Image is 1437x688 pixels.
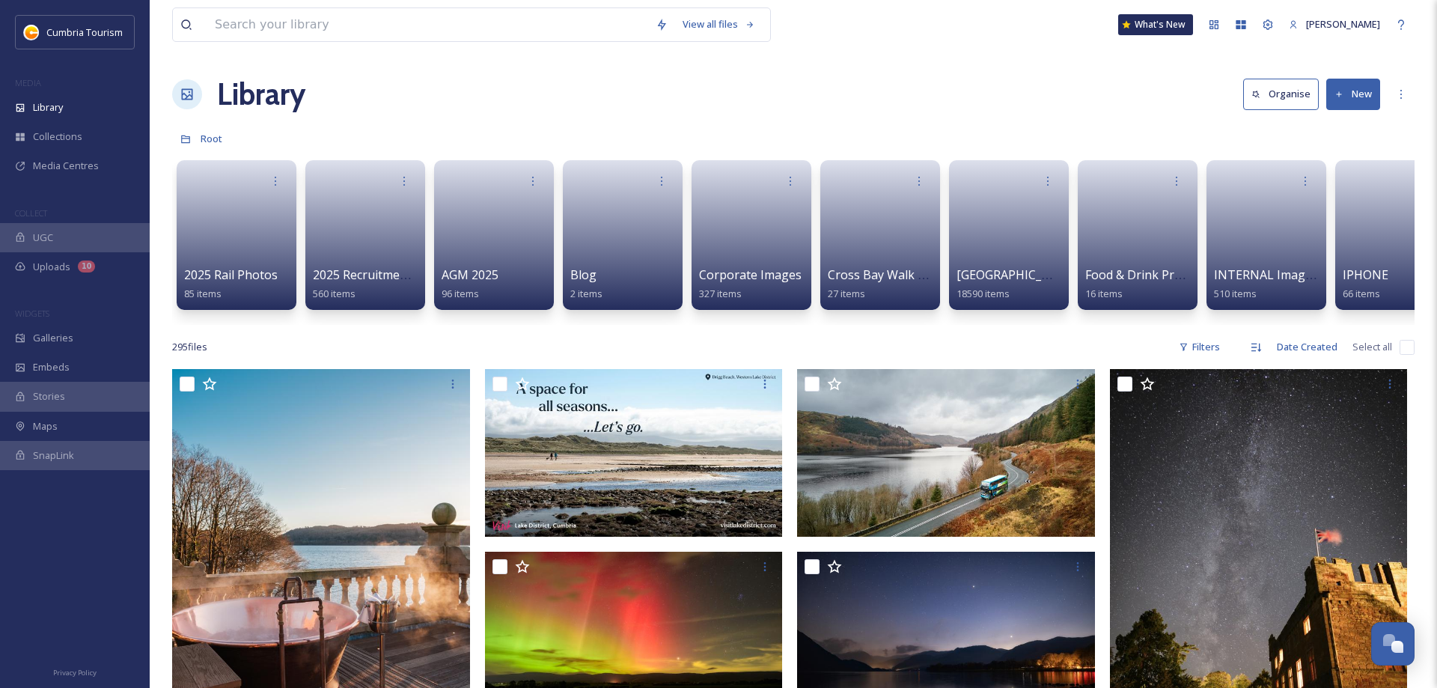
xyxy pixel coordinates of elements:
span: Cumbria Tourism [46,25,123,39]
div: Filters [1171,332,1227,362]
a: Cross Bay Walk 202427 items [828,268,945,300]
span: UGC [33,231,53,245]
div: 10 [78,261,95,273]
span: Corporate Images [699,267,802,283]
a: INTERNAL Imagery510 items [1214,268,1323,300]
button: New [1326,79,1380,109]
span: Food & Drink Project [1085,267,1201,283]
span: Privacy Policy [53,668,97,678]
span: 510 items [1214,287,1257,300]
span: 2025 Rail Photos [184,267,278,283]
input: Search your library [207,8,648,41]
span: Uploads [33,260,70,274]
span: Media Centres [33,159,99,173]
div: Date Created [1269,332,1345,362]
span: 85 items [184,287,222,300]
span: 2 items [570,287,602,300]
span: Galleries [33,331,73,345]
span: 560 items [313,287,356,300]
a: View all files [675,10,763,39]
a: What's New [1118,14,1193,35]
span: 66 items [1343,287,1380,300]
a: Library [217,72,305,117]
span: Stories [33,389,65,404]
button: Open Chat [1371,622,1415,666]
button: Organise [1243,79,1319,109]
span: WIDGETS [15,308,49,319]
a: Food & Drink Project16 items [1085,268,1201,300]
img: Stagecoach Lakes_Day 2_008.jpg [797,369,1095,537]
span: 16 items [1085,287,1123,300]
span: Cross Bay Walk 2024 [828,267,945,283]
span: Root [201,132,222,145]
span: 96 items [442,287,479,300]
a: IPHONE66 items [1343,268,1388,300]
a: Corporate Images327 items [699,268,802,300]
span: MEDIA [15,77,41,88]
a: [GEOGRAPHIC_DATA]18590 items [957,268,1077,300]
span: [GEOGRAPHIC_DATA] [957,267,1077,283]
a: 2025 Recruitment - [PERSON_NAME]560 items [313,268,518,300]
span: Embeds [33,360,70,374]
span: INTERNAL Imagery [1214,267,1323,283]
a: AGM 202596 items [442,268,498,300]
span: SnapLink [33,448,74,463]
span: COLLECT [15,207,47,219]
a: 2025 Rail Photos85 items [184,268,278,300]
span: Select all [1352,340,1392,354]
span: 295 file s [172,340,207,354]
span: [PERSON_NAME] [1306,17,1380,31]
span: IPHONE [1343,267,1388,283]
span: Maps [33,419,58,433]
img: images.jpg [24,25,39,40]
span: 327 items [699,287,742,300]
a: Root [201,130,222,147]
span: Blog [570,267,597,283]
a: Blog2 items [570,268,602,300]
a: Privacy Policy [53,663,97,681]
span: 18590 items [957,287,1010,300]
span: 27 items [828,287,865,300]
a: [PERSON_NAME] [1281,10,1388,39]
span: Library [33,100,63,115]
span: 2025 Recruitment - [PERSON_NAME] [313,267,518,283]
img: 1920x1080-drigg-beach.jpg [485,369,783,537]
span: Collections [33,130,82,144]
span: AGM 2025 [442,267,498,283]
